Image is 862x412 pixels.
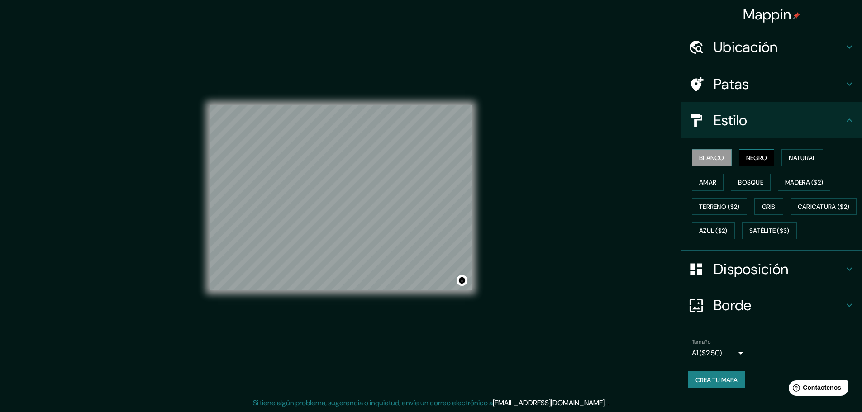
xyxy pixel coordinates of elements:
[493,398,605,407] a: [EMAIL_ADDRESS][DOMAIN_NAME]
[778,174,830,191] button: Madera ($2)
[699,178,716,186] font: Amar
[692,222,735,239] button: Azul ($2)
[681,29,862,65] div: Ubicación
[692,338,710,346] font: Tamaño
[607,398,609,407] font: .
[699,203,740,211] font: Terreno ($2)
[714,296,752,315] font: Borde
[695,376,738,384] font: Crea tu mapa
[791,198,857,215] button: Caricatura ($2)
[692,346,746,360] div: A1 ($2.50)
[692,149,732,166] button: Blanco
[743,5,791,24] font: Mappin
[699,154,724,162] font: Blanco
[793,12,800,19] img: pin-icon.png
[457,275,467,286] button: Activar o desactivar atribución
[692,198,747,215] button: Terreno ($2)
[605,398,606,407] font: .
[692,174,724,191] button: Amar
[714,260,788,279] font: Disposición
[681,287,862,323] div: Borde
[754,198,783,215] button: Gris
[738,178,763,186] font: Bosque
[731,174,771,191] button: Bosque
[681,102,862,138] div: Estilo
[714,38,778,57] font: Ubicación
[692,348,722,358] font: A1 ($2.50)
[714,111,748,130] font: Estilo
[749,227,790,235] font: Satélite ($3)
[789,154,816,162] font: Natural
[746,154,767,162] font: Negro
[739,149,775,166] button: Negro
[714,75,749,94] font: Patas
[781,149,823,166] button: Natural
[253,398,493,407] font: Si tiene algún problema, sugerencia o inquietud, envíe un correo electrónico a
[798,203,850,211] font: Caricatura ($2)
[785,178,823,186] font: Madera ($2)
[762,203,776,211] font: Gris
[781,377,852,402] iframe: Lanzador de widgets de ayuda
[210,105,472,290] canvas: Mapa
[681,251,862,287] div: Disposición
[699,227,728,235] font: Azul ($2)
[681,66,862,102] div: Patas
[688,371,745,388] button: Crea tu mapa
[606,398,607,407] font: .
[742,222,797,239] button: Satélite ($3)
